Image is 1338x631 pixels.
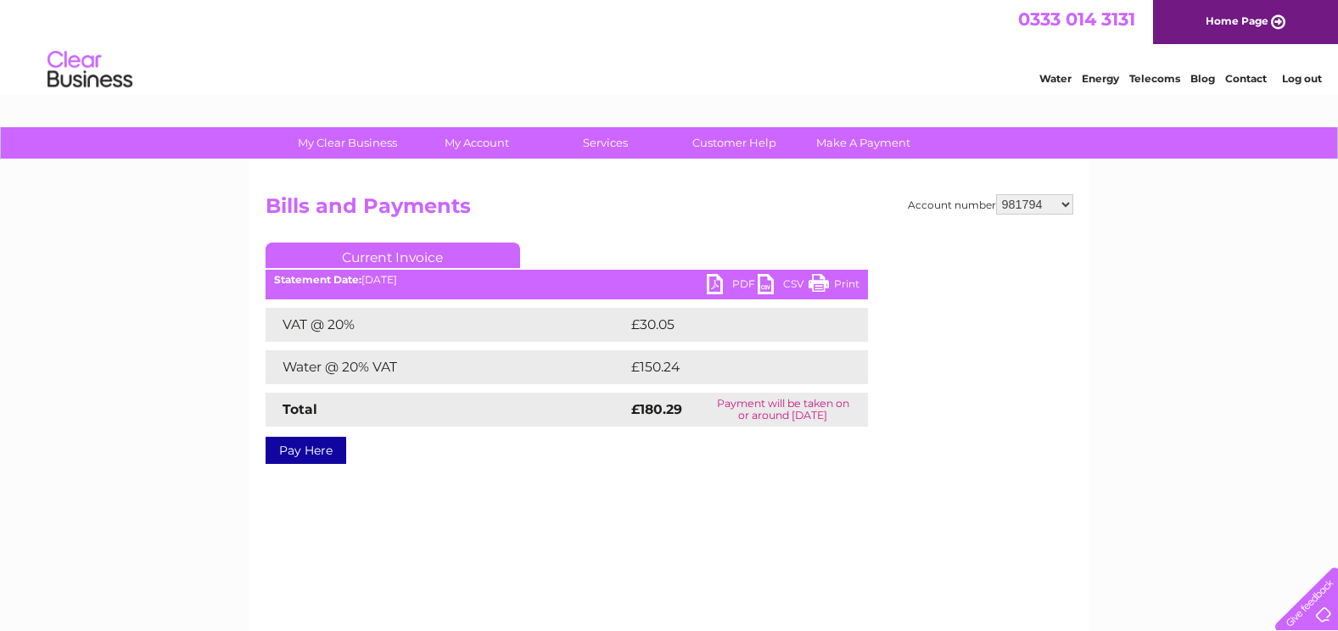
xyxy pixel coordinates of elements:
[269,9,1071,82] div: Clear Business is a trading name of Verastar Limited (registered in [GEOGRAPHIC_DATA] No. 3667643...
[277,127,417,159] a: My Clear Business
[809,274,859,299] a: Print
[631,401,682,417] strong: £180.29
[266,243,520,268] a: Current Invoice
[758,274,809,299] a: CSV
[627,350,837,384] td: £150.24
[266,194,1073,226] h2: Bills and Payments
[283,401,317,417] strong: Total
[793,127,933,159] a: Make A Payment
[406,127,546,159] a: My Account
[274,273,361,286] b: Statement Date:
[1282,72,1322,85] a: Log out
[266,274,868,286] div: [DATE]
[535,127,675,159] a: Services
[627,308,834,342] td: £30.05
[664,127,804,159] a: Customer Help
[1082,72,1119,85] a: Energy
[1039,72,1072,85] a: Water
[698,393,868,427] td: Payment will be taken on or around [DATE]
[1018,8,1135,30] a: 0333 014 3131
[707,274,758,299] a: PDF
[908,194,1073,215] div: Account number
[1190,72,1215,85] a: Blog
[1225,72,1267,85] a: Contact
[266,308,627,342] td: VAT @ 20%
[266,437,346,464] a: Pay Here
[266,350,627,384] td: Water @ 20% VAT
[47,44,133,96] img: logo.png
[1129,72,1180,85] a: Telecoms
